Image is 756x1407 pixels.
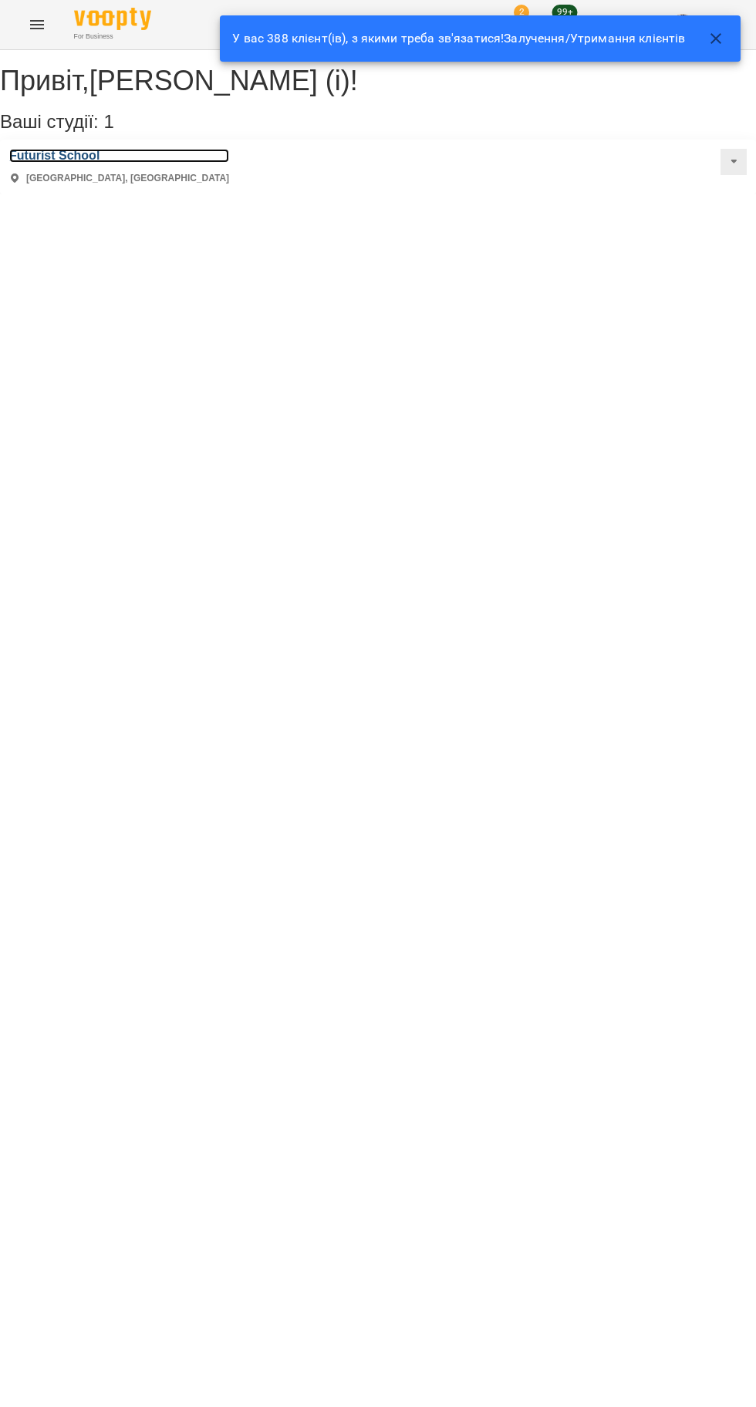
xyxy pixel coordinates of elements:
img: Voopty Logo [74,8,151,30]
a: Залучення/Утримання клієнтів [504,31,685,45]
button: Menu [19,6,56,43]
p: [GEOGRAPHIC_DATA], [GEOGRAPHIC_DATA] [26,172,229,185]
span: 1 [103,111,113,132]
p: У вас 388 клієнт(ів), з якими треба зв'язатися! [232,29,685,48]
span: For Business [74,32,151,42]
span: 2 [514,5,529,20]
a: Futurist School [9,149,229,163]
span: 99+ [552,5,578,20]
